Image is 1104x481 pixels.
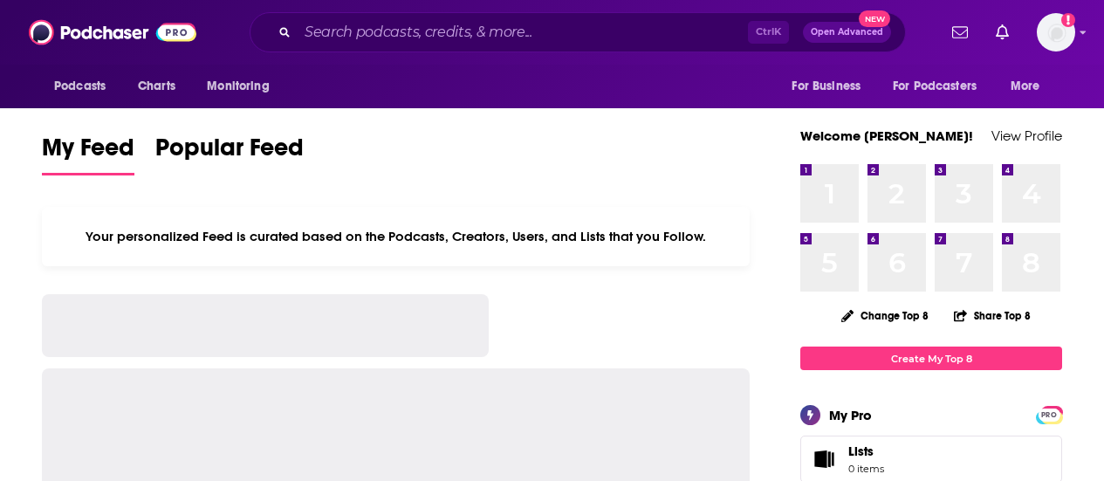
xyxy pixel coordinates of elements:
[829,407,872,423] div: My Pro
[859,10,890,27] span: New
[792,74,861,99] span: For Business
[881,70,1002,103] button: open menu
[250,12,906,52] div: Search podcasts, credits, & more...
[1037,13,1075,52] button: Show profile menu
[989,17,1016,47] a: Show notifications dropdown
[195,70,291,103] button: open menu
[1039,409,1059,422] span: PRO
[748,21,789,44] span: Ctrl K
[155,133,304,173] span: Popular Feed
[42,133,134,173] span: My Feed
[991,127,1062,144] a: View Profile
[1037,13,1075,52] span: Logged in as ShannonHennessey
[848,463,884,475] span: 0 items
[29,16,196,49] img: Podchaser - Follow, Share and Rate Podcasts
[800,347,1062,370] a: Create My Top 8
[42,70,128,103] button: open menu
[138,74,175,99] span: Charts
[1061,13,1075,27] svg: Add a profile image
[998,70,1062,103] button: open menu
[806,447,841,471] span: Lists
[42,133,134,175] a: My Feed
[779,70,882,103] button: open menu
[1011,74,1040,99] span: More
[1039,408,1059,421] a: PRO
[800,127,973,144] a: Welcome [PERSON_NAME]!
[42,207,750,266] div: Your personalized Feed is curated based on the Podcasts, Creators, Users, and Lists that you Follow.
[893,74,977,99] span: For Podcasters
[155,133,304,175] a: Popular Feed
[803,22,891,43] button: Open AdvancedNew
[298,18,748,46] input: Search podcasts, credits, & more...
[831,305,939,326] button: Change Top 8
[953,299,1032,333] button: Share Top 8
[127,70,186,103] a: Charts
[54,74,106,99] span: Podcasts
[848,443,874,459] span: Lists
[207,74,269,99] span: Monitoring
[945,17,975,47] a: Show notifications dropdown
[1037,13,1075,52] img: User Profile
[811,28,883,37] span: Open Advanced
[848,443,884,459] span: Lists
